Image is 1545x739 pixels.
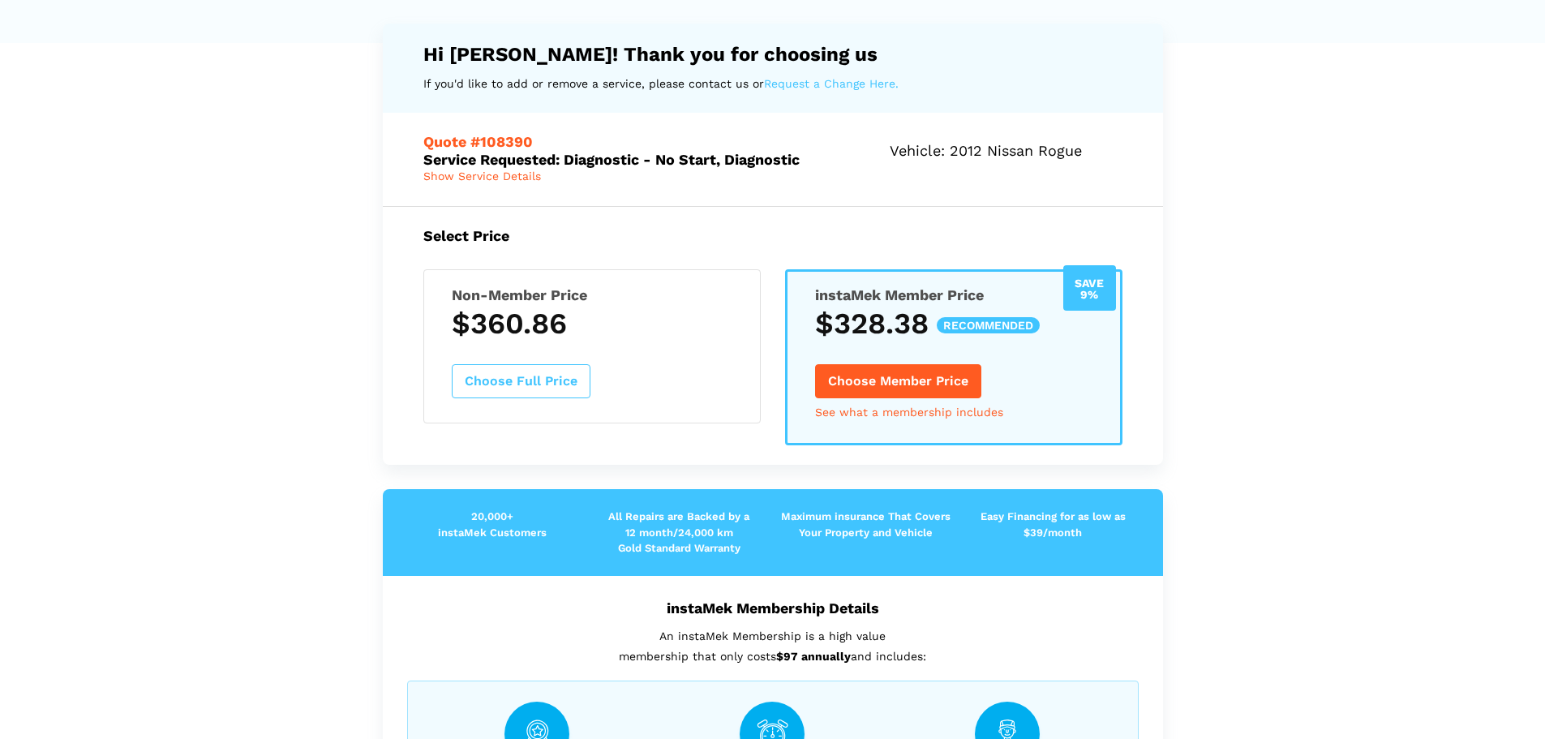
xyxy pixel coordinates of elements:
h5: Select Price [423,227,1122,244]
h4: Hi [PERSON_NAME]! Thank you for choosing us [423,43,1122,66]
a: Request a Change Here. [764,74,899,94]
div: Save 9% [1063,265,1116,311]
p: All Repairs are Backed by a 12 month/24,000 km Gold Standard Warranty [586,509,772,556]
span: Show Service Details [423,170,541,183]
button: Choose Member Price [815,364,981,398]
h5: instaMek Member Price [815,286,1092,303]
p: Maximum insurance That Covers Your Property and Vehicle [773,509,959,540]
a: See what a membership includes [815,406,1003,418]
h5: Service Requested: Diagnostic - No Start, Diagnostic [423,133,840,167]
p: 20,000+ instaMek Customers [399,509,586,540]
h5: Vehicle: 2012 Nissan Rogue [890,142,1122,159]
span: Quote #108390 [423,133,533,150]
strong: $97 annually [776,650,851,663]
p: Easy Financing for as low as $39/month [959,509,1146,540]
h3: $328.38 [815,307,1092,341]
span: recommended [937,317,1040,333]
p: An instaMek Membership is a high value membership that only costs and includes: [407,626,1139,666]
h3: $360.86 [452,307,732,341]
h5: instaMek Membership Details [407,599,1139,617]
h5: Non-Member Price [452,286,732,303]
button: Choose Full Price [452,364,590,398]
p: If you'd like to add or remove a service, please contact us or [423,74,1122,94]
